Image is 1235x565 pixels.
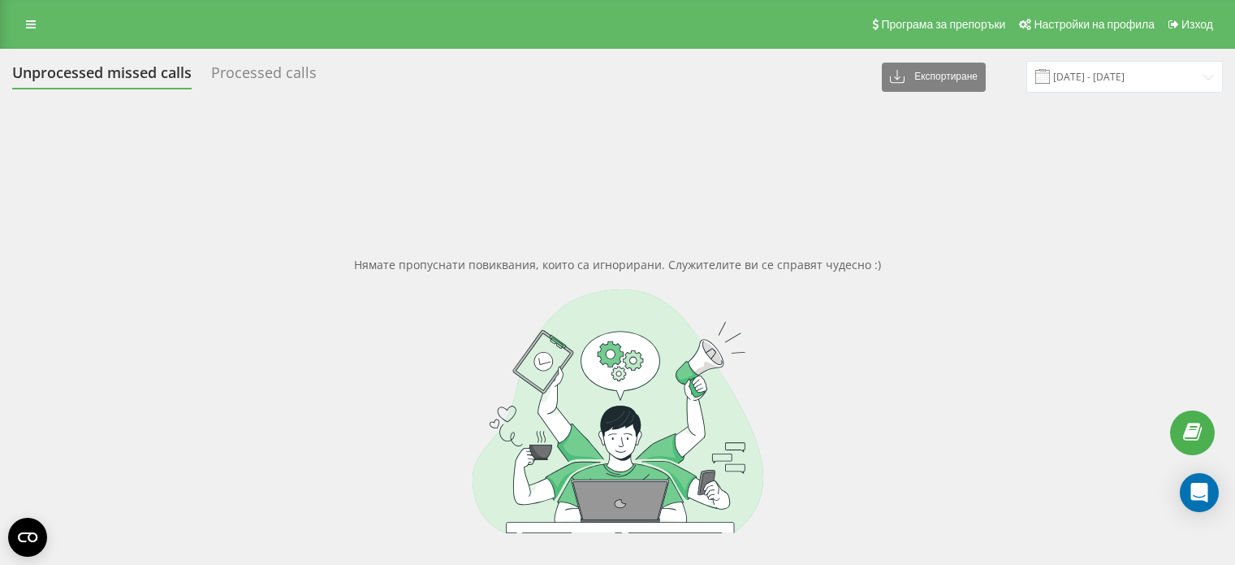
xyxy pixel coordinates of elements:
[1180,473,1219,512] div: Open Intercom Messenger
[211,64,317,89] div: Processed calls
[881,18,1005,31] span: Програма за препоръки
[8,518,47,557] button: Open CMP widget
[12,64,192,89] div: Unprocessed missed calls
[1181,18,1213,31] span: Изход
[882,63,986,92] button: Експортиране
[1034,18,1155,31] span: Настройки на профила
